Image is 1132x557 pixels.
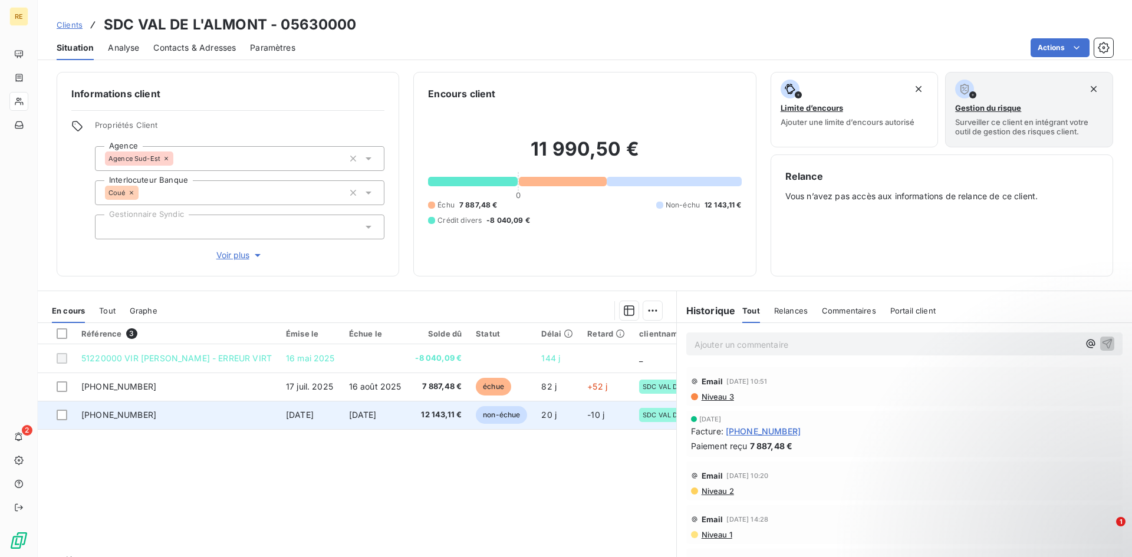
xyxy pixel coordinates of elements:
button: Voir plus [95,249,384,262]
input: Ajouter une valeur [173,153,183,164]
span: -10 j [587,410,604,420]
input: Ajouter une valeur [105,222,114,232]
span: +52 j [587,381,607,391]
span: Graphe [130,306,157,315]
h6: Historique [677,304,736,318]
iframe: Intercom live chat [1092,517,1120,545]
div: Retard [587,329,625,338]
span: 144 j [541,353,560,363]
h6: Relance [785,169,1098,183]
span: Surveiller ce client en intégrant votre outil de gestion des risques client. [955,117,1103,136]
span: 12 143,11 € [415,409,462,421]
span: 12 143,11 € [705,200,742,210]
span: [DATE] 10:20 [726,472,768,479]
span: 16 mai 2025 [286,353,335,363]
span: 20 j [541,410,557,420]
img: Logo LeanPay [9,531,28,550]
span: [DATE] 10:51 [726,378,767,385]
div: Solde dû [415,329,462,338]
span: _ [639,353,643,363]
div: Émise le [286,329,335,338]
span: Relances [774,306,808,315]
div: Vous n’avez pas accès aux informations de relance de ce client. [785,169,1098,262]
span: Paramètres [250,42,295,54]
span: Niveau 3 [700,392,734,401]
span: Portail client [890,306,936,315]
span: [DATE] 14:28 [726,516,768,523]
span: Agence Sud-Est [108,155,160,162]
span: Voir plus [216,249,264,261]
h3: SDC VAL DE L'ALMONT - 05630000 [104,14,357,35]
span: 82 j [541,381,557,391]
button: Gestion du risqueSurveiller ce client en intégrant votre outil de gestion des risques client. [945,72,1113,147]
div: RE [9,7,28,26]
h6: Informations client [71,87,384,101]
span: SDC VAL DE L'ALMONT [643,411,695,418]
span: non-échue [476,406,527,424]
span: 7 887,48 € [459,200,498,210]
span: Analyse [108,42,139,54]
span: Crédit divers [437,215,482,226]
span: Contacts & Adresses [153,42,236,54]
iframe: Intercom notifications message [896,443,1132,525]
span: [PHONE_NUMBER] [726,425,801,437]
div: Délai [541,329,573,338]
span: Niveau 1 [700,530,732,539]
span: Non-échu [666,200,700,210]
span: Clients [57,20,83,29]
span: Facture : [691,425,723,437]
h6: Encours client [428,87,495,101]
div: Statut [476,329,527,338]
button: Actions [1031,38,1090,57]
div: Échue le [349,329,402,338]
span: 17 juil. 2025 [286,381,333,391]
span: Email [702,377,723,386]
span: Tout [99,306,116,315]
span: 51220000 VIR [PERSON_NAME] - ERREUR VIRT [81,353,272,363]
span: [DATE] [286,410,314,420]
span: 7 887,48 € [750,440,793,452]
h2: 11 990,50 € [428,137,741,173]
span: Niveau 2 [700,486,734,496]
span: Email [702,471,723,480]
span: Situation [57,42,94,54]
button: Limite d’encoursAjouter une limite d’encours autorisé [771,72,939,147]
span: Coué [108,189,126,196]
div: Référence [81,328,272,339]
span: Email [702,515,723,524]
div: clientname [639,329,698,338]
span: Tout [742,306,760,315]
span: [DATE] [349,410,377,420]
span: 16 août 2025 [349,381,402,391]
span: 1 [1116,517,1126,526]
span: -8 040,09 € [486,215,530,226]
span: 0 [516,190,521,200]
span: Ajouter une limite d’encours autorisé [781,117,914,127]
span: 2 [22,425,32,436]
span: Propriétés Client [95,120,384,137]
span: Échu [437,200,455,210]
span: [DATE] [699,416,722,423]
span: Commentaires [822,306,876,315]
span: [PHONE_NUMBER] [81,410,156,420]
span: 3 [126,328,137,339]
span: Gestion du risque [955,103,1021,113]
span: 7 887,48 € [415,381,462,393]
span: échue [476,378,511,395]
a: Clients [57,19,83,31]
span: [PHONE_NUMBER] [81,381,156,391]
span: Limite d’encours [781,103,843,113]
span: Paiement reçu [691,440,748,452]
span: -8 040,09 € [415,352,462,364]
span: En cours [52,306,85,315]
input: Ajouter une valeur [139,187,148,198]
span: SDC VAL DE L'ALMONT [643,383,695,390]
